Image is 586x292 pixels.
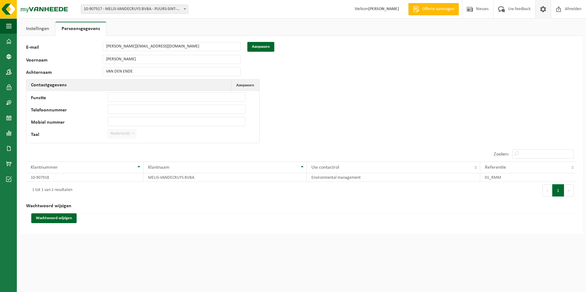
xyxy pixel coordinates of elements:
[31,108,108,114] label: Telefoonnummer
[368,7,399,11] strong: [PERSON_NAME]
[231,80,259,91] button: Aanpassen
[108,129,136,138] span: Nederlands
[564,184,574,197] button: Next
[421,6,456,12] span: Offerte aanvragen
[494,152,509,157] label: Zoeken:
[31,95,108,102] label: Functie
[55,22,106,36] a: Persoonsgegevens
[31,213,77,223] button: Wachtwoord wijzigen
[103,42,241,51] input: E-mail
[236,83,254,87] span: Aanpassen
[81,5,188,14] span: 10-907917 - MELIS-VANDECRUYS BVBA - PUURS-SINT-AMANDS
[26,45,103,52] label: E-mail
[307,173,480,182] td: Environmental management
[148,165,169,170] span: Klantnaam
[26,58,103,64] label: Voornaam
[247,42,274,52] button: Aanpassen
[552,184,564,197] button: 1
[485,165,506,170] span: Referentie
[26,199,577,213] h2: Wachtwoord wijzigen
[20,22,55,36] a: Instellingen
[31,165,58,170] span: Klantnummer
[31,120,108,126] label: Mobiel nummer
[408,3,459,15] a: Offerte aanvragen
[81,5,188,13] span: 10-907917 - MELIS-VANDECRUYS BVBA - PUURS-SINT-AMANDS
[480,173,577,182] td: 01_RMM
[108,129,136,138] span: Nederlands
[542,184,552,197] button: Previous
[29,185,72,196] div: 1 tot 1 van 1 resultaten
[26,70,103,76] label: Achternaam
[26,173,143,182] td: 10-907918
[311,165,339,170] span: Uw contactrol
[26,80,71,91] h2: Contactgegevens
[143,173,306,182] td: MELIS-VANDECRUYS BVBA
[31,132,108,138] label: Taal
